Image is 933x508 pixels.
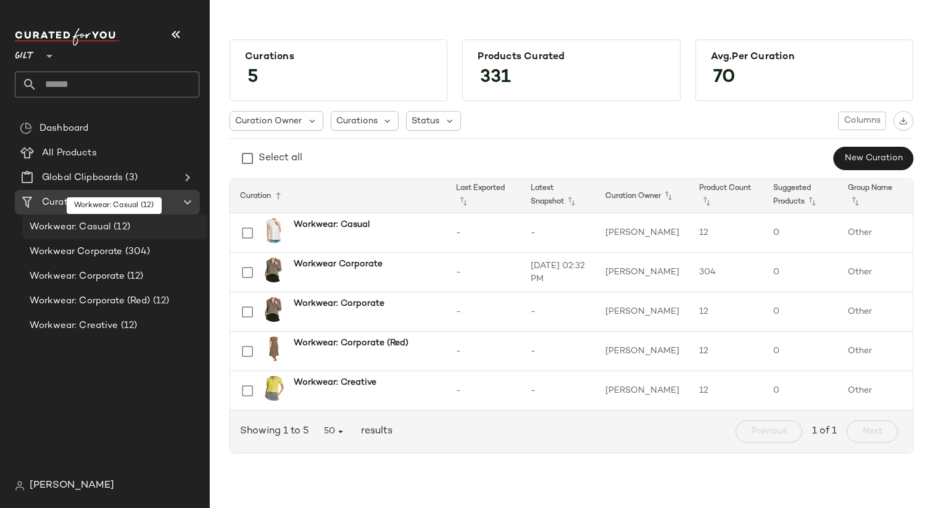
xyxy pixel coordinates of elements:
[125,269,144,284] span: (12)
[812,424,837,439] span: 1 of 1
[15,28,120,46] img: cfy_white_logo.C9jOOHJF.svg
[294,376,376,389] b: Workwear: Creative
[521,371,595,411] td: -
[245,51,432,63] div: Curations
[412,115,439,128] span: Status
[763,179,838,213] th: Suggested Products
[689,292,764,332] td: 12
[468,55,523,100] span: 331
[20,122,32,134] img: svg%3e
[521,179,595,213] th: Latest Snapshot
[30,294,151,308] span: Workwear: Corporate (Red)
[899,117,908,125] img: svg%3e
[838,292,913,332] td: Other
[521,332,595,371] td: -
[262,376,286,401] img: 1411466325_RLLATH.jpg
[336,115,378,128] span: Curations
[259,151,302,166] div: Select all
[763,371,838,411] td: 0
[446,253,521,292] td: -
[30,478,114,493] span: [PERSON_NAME]
[763,213,838,253] td: 0
[446,332,521,371] td: -
[262,297,286,322] img: 1411284963_RLLATH.jpg
[689,179,764,213] th: Product Count
[262,258,286,282] img: 1411284963_RLLATH.jpg
[294,297,384,310] b: Workwear: Corporate
[521,213,595,253] td: -
[123,245,151,259] span: (304)
[701,55,748,100] span: 70
[313,420,356,443] button: 50
[42,195,86,210] span: Curations
[595,292,689,332] td: [PERSON_NAME]
[478,51,665,63] div: Products Curated
[838,213,913,253] td: Other
[235,55,271,100] span: 5
[42,146,97,160] span: All Products
[689,371,764,411] td: 12
[446,213,521,253] td: -
[262,218,286,243] img: 1411446440_RLLATH.jpg
[834,147,913,170] button: New Curation
[15,42,35,64] span: Gilt
[240,424,313,439] span: Showing 1 to 5
[230,179,446,213] th: Curation
[763,292,838,332] td: 0
[595,213,689,253] td: [PERSON_NAME]
[595,371,689,411] td: [PERSON_NAME]
[763,253,838,292] td: 0
[689,253,764,292] td: 304
[86,195,101,210] span: (5)
[689,332,764,371] td: 12
[844,154,903,163] span: New Curation
[111,220,130,234] span: (12)
[323,426,346,437] span: 50
[42,171,123,185] span: Global Clipboards
[30,269,125,284] span: Workwear: Corporate
[838,253,913,292] td: Other
[30,220,111,234] span: Workwear: Casual
[294,218,370,231] b: Workwear: Casual
[294,337,408,350] b: Workwear: Corporate (Red)
[711,51,898,63] div: Avg.per Curation
[763,332,838,371] td: 0
[39,121,88,136] span: Dashboard
[235,115,302,128] span: Curation Owner
[446,292,521,332] td: -
[838,371,913,411] td: Other
[521,253,595,292] td: [DATE] 02:32 PM
[446,179,521,213] th: Last Exported
[15,481,25,491] img: svg%3e
[262,337,286,361] img: 1411545581_RLLATH.jpg
[838,112,886,130] button: Columns
[689,213,764,253] td: 12
[30,319,118,333] span: Workwear: Creative
[356,424,392,439] span: results
[30,245,123,259] span: Workwear Corporate
[118,319,138,333] span: (12)
[521,292,595,332] td: -
[595,332,689,371] td: [PERSON_NAME]
[595,253,689,292] td: [PERSON_NAME]
[595,179,689,213] th: Curation Owner
[151,294,170,308] span: (12)
[294,258,383,271] b: Workwear Corporate
[123,171,137,185] span: (3)
[838,179,913,213] th: Group Name
[844,116,881,126] span: Columns
[446,371,521,411] td: -
[838,332,913,371] td: Other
